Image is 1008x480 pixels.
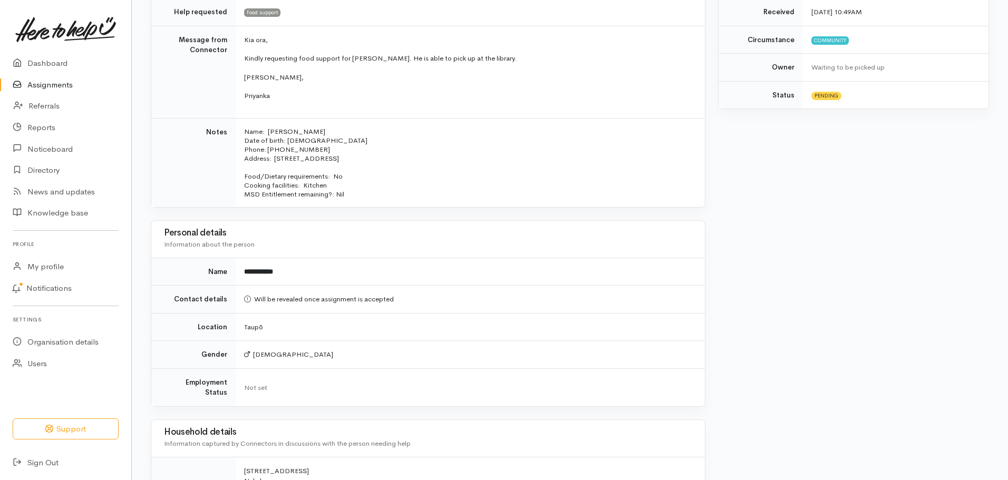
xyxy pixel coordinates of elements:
td: Will be revealed once assignment is accepted [236,286,705,314]
button: Support [13,418,119,440]
td: Owner [719,54,803,82]
span: [DEMOGRAPHIC_DATA] [244,350,333,359]
time: [DATE] 10:49AM [811,7,862,16]
td: Message from Connector [151,26,236,118]
div: Waiting to be picked up [811,62,976,73]
td: Contact details [151,286,236,314]
h6: Settings [13,312,119,327]
td: Taupō [236,313,705,341]
h3: Household details [164,427,692,437]
p: [PERSON_NAME], [244,72,692,83]
h6: Profile [13,237,119,251]
p: Priyanka [244,91,692,101]
p: Food/Dietary requirements: No Cooking facilities: Kitchen MSD Entitlement remaining?: Nil [244,172,692,199]
td: Employment Status [151,368,236,406]
span: Information captured by Connectors in discussions with the person needing help [164,439,411,448]
p: Name: [PERSON_NAME] Date of birth: [DEMOGRAPHIC_DATA] Phone: [PHONE_NUMBER] [244,127,692,154]
span: Not set [244,383,267,392]
p: Kia ora, [244,35,692,45]
p: Kindly requesting food support for [PERSON_NAME]. He is able to pick up at the library. [244,53,692,64]
td: Notes [151,118,236,207]
p: Address: [STREET_ADDRESS] [244,154,692,163]
h3: Personal details [164,228,692,238]
span: Community [811,36,849,45]
td: Status [719,81,803,109]
td: Name [151,258,236,286]
span: Information about the person [164,240,255,249]
td: Location [151,313,236,341]
td: Circumstance [719,26,803,54]
span: Pending [811,92,841,100]
td: Gender [151,341,236,369]
span: Food support [244,8,280,17]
